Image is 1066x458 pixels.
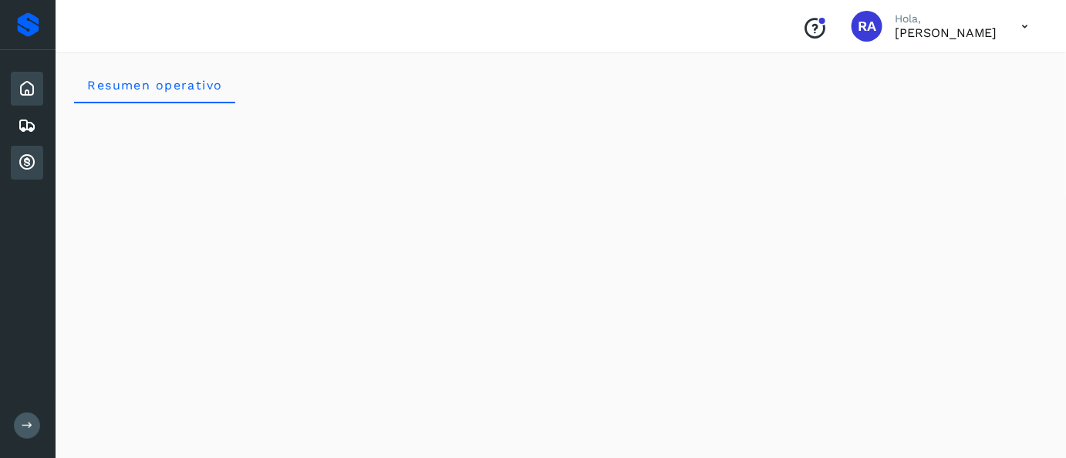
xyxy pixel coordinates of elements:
[11,146,43,180] div: Cuentas por cobrar
[11,72,43,106] div: Inicio
[86,78,223,93] span: Resumen operativo
[895,25,997,40] p: ROGELIO ALVAREZ PALOMO
[895,12,997,25] p: Hola,
[11,109,43,143] div: Embarques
